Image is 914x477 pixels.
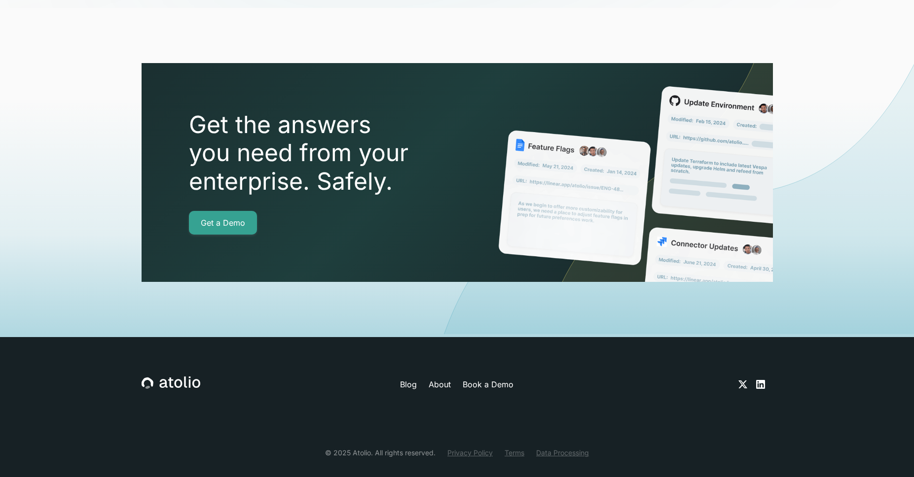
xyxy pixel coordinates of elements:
[447,447,493,458] a: Privacy Policy
[429,378,451,390] a: About
[463,378,513,390] a: Book a Demo
[505,447,524,458] a: Terms
[536,447,589,458] a: Data Processing
[400,378,417,390] a: Blog
[865,430,914,477] iframe: Chat Widget
[189,110,465,196] h2: Get the answers you need from your enterprise. Safely.
[325,447,436,458] div: © 2025 Atolio. All rights reserved.
[189,211,257,235] a: Get a Demo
